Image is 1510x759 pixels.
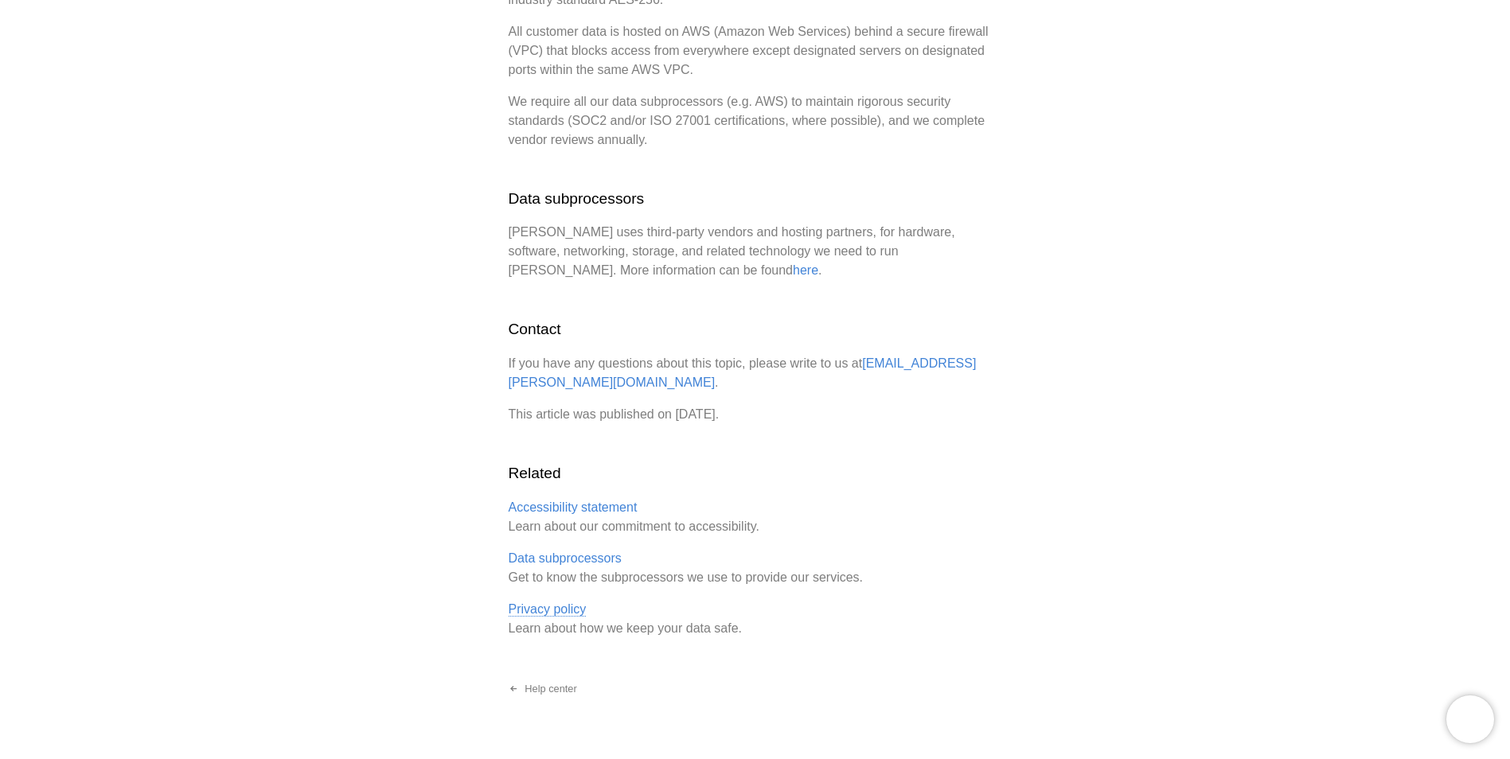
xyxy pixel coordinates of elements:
[509,22,1002,80] p: All customer data is hosted on AWS (Amazon Web Services) behind a secure firewall (VPC) that bloc...
[509,405,1002,424] p: This article was published on [DATE].
[509,92,1002,150] p: We require all our data subprocessors (e.g. AWS) to maintain rigorous security standards (SOC2 an...
[1446,695,1494,743] iframe: Chatra live chat
[509,551,622,565] a: Data subprocessors
[509,223,1002,280] p: [PERSON_NAME] uses third-party vendors and hosting partners, for hardware, software, networking, ...
[496,676,590,702] a: Help center
[509,600,1002,638] p: Learn about how we keep your data safe.
[509,462,1002,485] h2: Related
[509,498,1002,536] p: Learn about our commitment to accessibility.
[509,354,1002,392] p: If you have any questions about this topic, please write to us at .
[509,318,1002,341] h2: Contact
[509,188,1002,211] h2: Data subprocessors
[509,549,1002,587] p: Get to know the subprocessors we use to provide our services.
[509,500,638,514] a: Accessibility statement
[509,602,587,617] a: Privacy policy
[793,263,818,277] a: here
